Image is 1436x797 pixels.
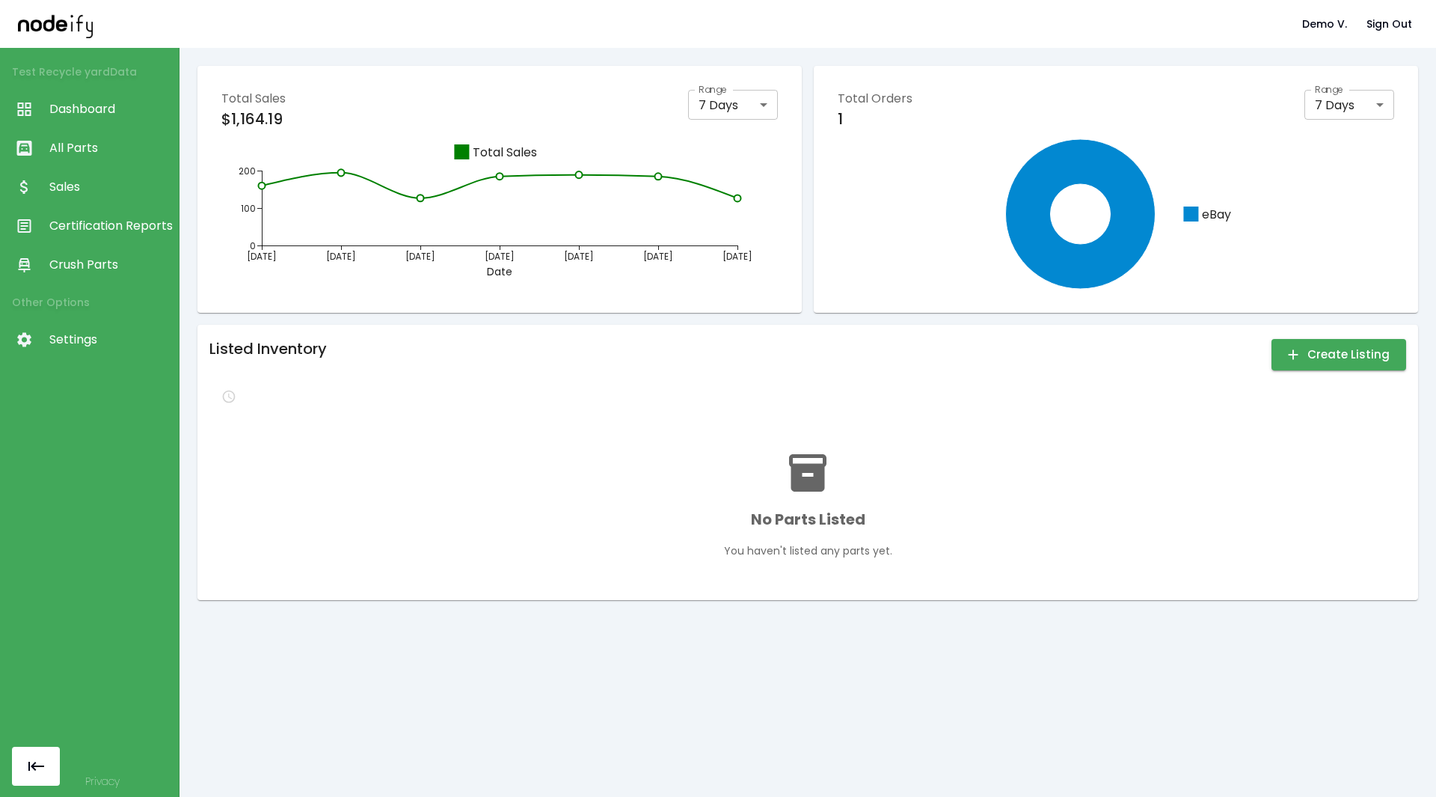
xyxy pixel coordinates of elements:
[49,331,171,349] span: Settings
[688,90,778,120] div: 7 Days
[49,139,171,157] span: All Parts
[49,217,171,235] span: Certification Reports
[751,507,865,531] h6: No Parts Listed
[247,250,277,263] tspan: [DATE]
[49,256,171,274] span: Crush Parts
[49,178,171,196] span: Sales
[241,202,256,215] tspan: 100
[250,239,256,252] tspan: 0
[1271,339,1406,370] button: Create Listing
[1304,90,1394,120] div: 7 Days
[643,250,673,263] tspan: [DATE]
[1360,10,1418,38] button: Sign Out
[485,250,515,263] tspan: [DATE]
[221,111,286,127] h6: $1,164.19
[239,165,256,177] tspan: 200
[564,250,594,263] tspan: [DATE]
[838,111,912,127] h6: 1
[326,250,356,263] tspan: [DATE]
[724,543,892,558] p: You haven't listed any parts yet.
[221,90,286,108] p: Total Sales
[699,83,727,96] label: Range
[487,264,512,279] tspan: Date
[1296,10,1353,38] button: Demo V.
[1315,83,1343,96] label: Range
[722,250,752,263] tspan: [DATE]
[18,10,93,37] img: nodeify
[209,337,327,361] h6: Listed Inventory
[85,774,120,789] a: Privacy
[838,90,912,108] p: Total Orders
[405,250,435,263] tspan: [DATE]
[49,100,171,118] span: Dashboard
